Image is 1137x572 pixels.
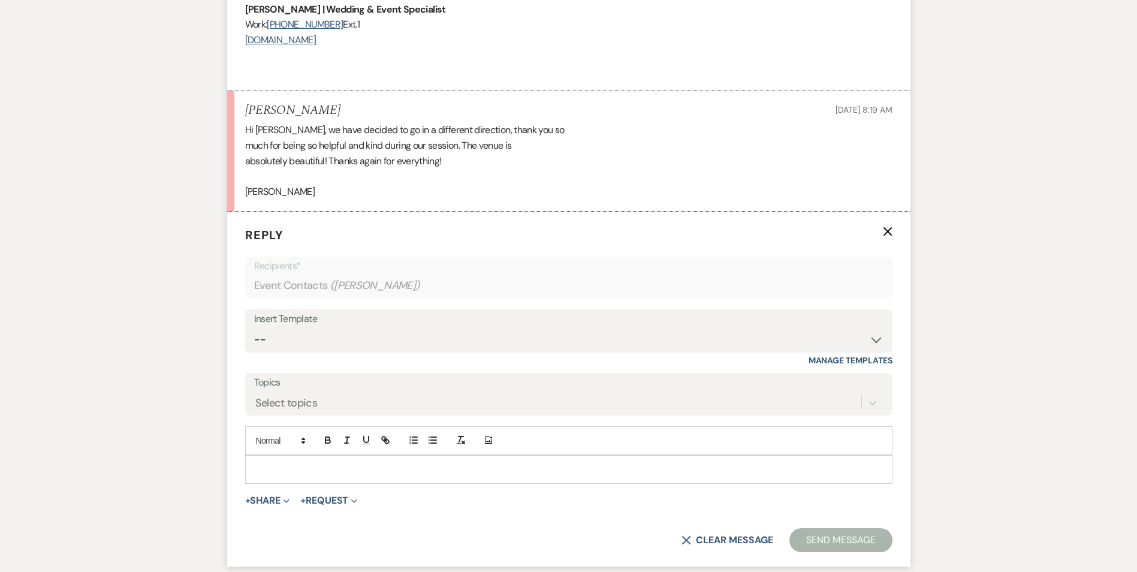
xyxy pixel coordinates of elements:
[809,355,892,366] a: Manage Templates
[245,496,251,505] span: +
[245,103,340,118] h5: [PERSON_NAME]
[836,104,892,115] span: [DATE] 8:19 AM
[322,3,446,16] strong: | Wedding & Event Specialist
[245,496,290,505] button: Share
[254,311,883,328] div: Insert Template
[300,496,357,505] button: Request
[245,227,284,243] span: Reply
[254,258,883,274] p: Recipients*
[267,18,343,31] a: [PHONE_NUMBER]
[255,395,318,411] div: Select topics
[254,374,883,392] label: Topics
[245,122,892,199] div: Hi [PERSON_NAME], we have decided to go in a different direction, thank you so much for being so ...
[330,278,420,294] span: ( [PERSON_NAME] )
[789,528,892,552] button: Send Message
[245,34,316,46] a: [DOMAIN_NAME]
[300,496,306,505] span: +
[254,274,883,297] div: Event Contacts
[245,3,321,16] strong: [PERSON_NAME]
[245,17,892,32] p: Work: Ext.1
[681,535,773,545] button: Clear message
